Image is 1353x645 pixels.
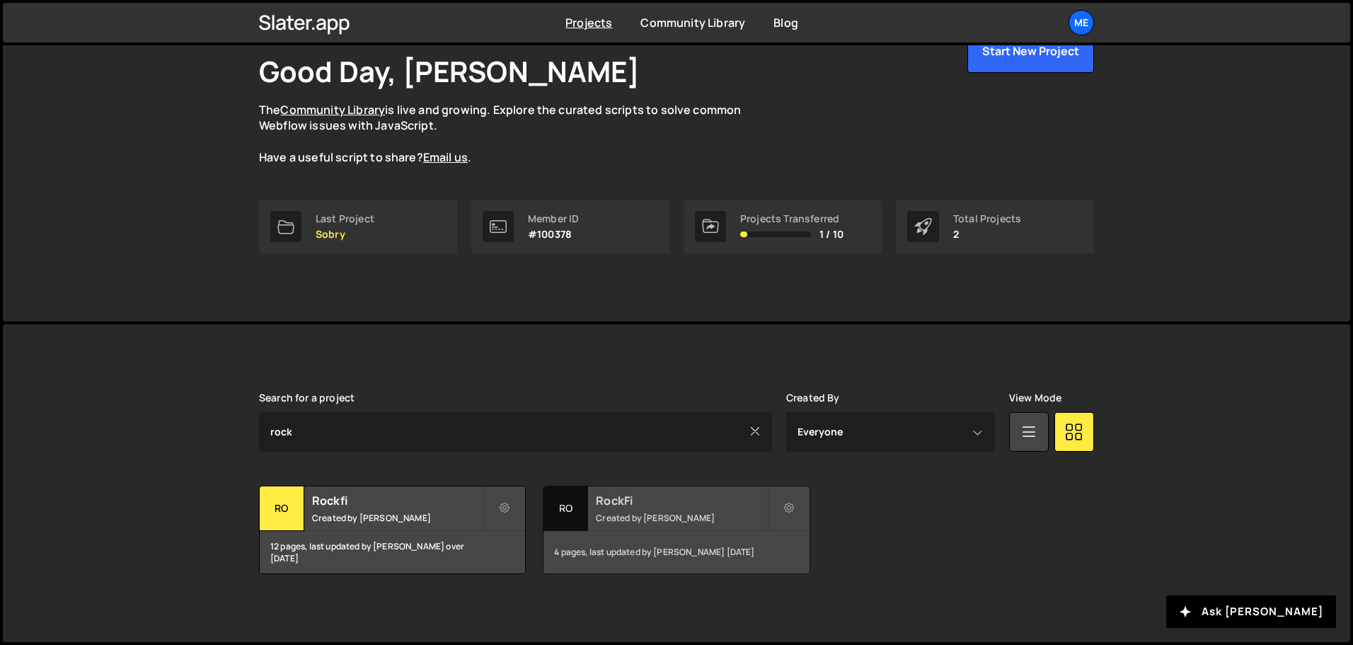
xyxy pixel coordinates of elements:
h1: Good Day, [PERSON_NAME] [259,52,640,91]
label: Search for a project [259,392,355,404]
div: Ro [260,486,304,531]
a: Blog [773,15,798,30]
a: Ro Rockfi Created by [PERSON_NAME] 12 pages, last updated by [PERSON_NAME] over [DATE] [259,486,526,574]
label: View Mode [1009,392,1061,404]
span: 1 / 10 [819,229,844,240]
h2: RockFi [596,493,766,508]
small: Created by [PERSON_NAME] [596,512,766,524]
label: Created By [786,392,840,404]
a: Last Project Sobry [259,200,457,253]
div: 4 pages, last updated by [PERSON_NAME] [DATE] [543,531,809,573]
button: Ask [PERSON_NAME] [1166,595,1336,628]
a: Projects [565,15,612,30]
div: Ro [543,486,588,531]
a: Community Library [640,15,745,30]
div: Total Projects [953,213,1021,224]
p: 2 [953,229,1021,240]
small: Created by [PERSON_NAME] [312,512,483,524]
div: Member ID [528,213,579,224]
div: 12 pages, last updated by [PERSON_NAME] over [DATE] [260,531,525,573]
p: The is live and growing. Explore the curated scripts to solve common Webflow issues with JavaScri... [259,102,768,166]
a: Ro RockFi Created by [PERSON_NAME] 4 pages, last updated by [PERSON_NAME] [DATE] [543,486,810,574]
p: Sobry [316,229,374,240]
a: Me [1069,10,1094,35]
p: #100378 [528,229,579,240]
button: Start New Project [967,29,1094,73]
a: Email us [423,149,468,165]
h2: Rockfi [312,493,483,508]
a: Community Library [280,102,385,118]
div: Last Project [316,213,374,224]
input: Type your project... [259,412,772,452]
div: Projects Transferred [740,213,844,224]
